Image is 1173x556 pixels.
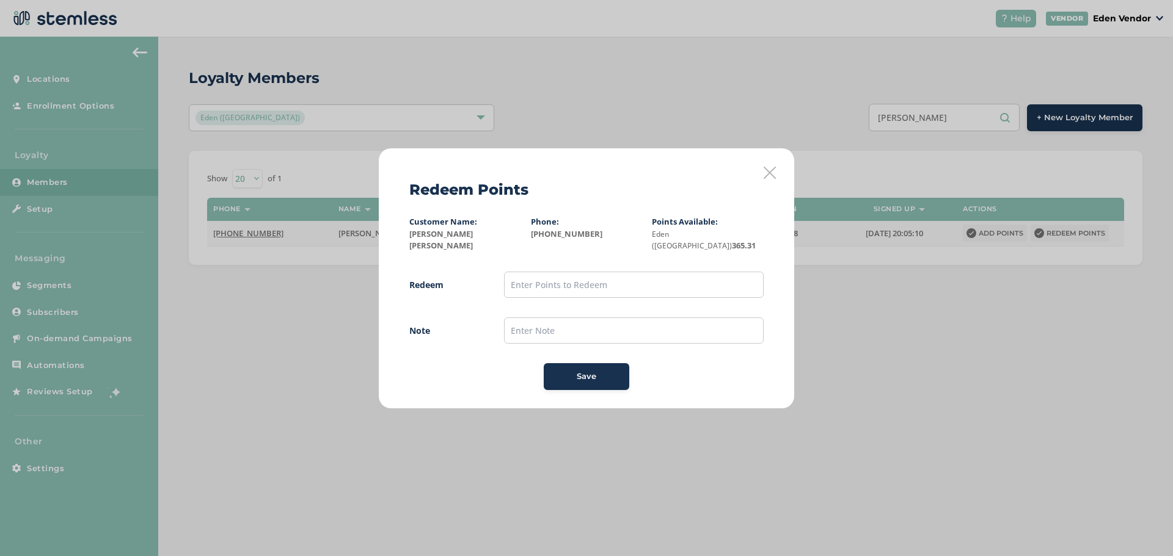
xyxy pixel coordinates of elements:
label: 365.31 [652,228,764,252]
label: Redeem [409,278,480,291]
label: Points Available: [652,216,718,227]
label: Phone: [531,216,559,227]
input: Enter Points to Redeem [504,272,764,298]
h2: Redeem Points [409,179,528,201]
button: Save [544,363,629,390]
small: Eden ([GEOGRAPHIC_DATA]) [652,229,732,251]
input: Enter Note [504,317,764,344]
label: [PERSON_NAME] [PERSON_NAME] [409,228,521,252]
label: Customer Name: [409,216,477,227]
label: Note [409,324,480,337]
iframe: Chat Widget [1112,497,1173,556]
label: [PHONE_NUMBER] [531,228,643,240]
span: Save [577,370,596,383]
